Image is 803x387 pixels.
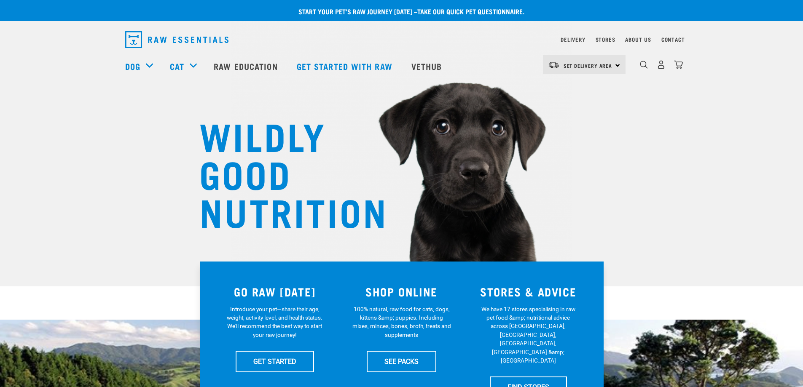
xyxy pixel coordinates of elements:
[288,49,403,83] a: Get started with Raw
[640,61,648,69] img: home-icon-1@2x.png
[367,351,436,372] a: SEE PACKS
[564,64,612,67] span: Set Delivery Area
[674,60,683,69] img: home-icon@2x.png
[170,60,184,72] a: Cat
[343,285,460,298] h3: SHOP ONLINE
[625,38,651,41] a: About Us
[118,28,685,51] nav: dropdown navigation
[205,49,288,83] a: Raw Education
[352,305,451,339] p: 100% natural, raw food for cats, dogs, kittens &amp; puppies. Including mixes, minces, bones, bro...
[236,351,314,372] a: GET STARTED
[125,31,228,48] img: Raw Essentials Logo
[217,285,333,298] h3: GO RAW [DATE]
[661,38,685,41] a: Contact
[403,49,453,83] a: Vethub
[479,305,578,365] p: We have 17 stores specialising in raw pet food &amp; nutritional advice across [GEOGRAPHIC_DATA],...
[561,38,585,41] a: Delivery
[470,285,587,298] h3: STORES & ADVICE
[417,9,524,13] a: take our quick pet questionnaire.
[225,305,324,339] p: Introduce your pet—share their age, weight, activity level, and health status. We'll recommend th...
[199,116,368,230] h1: WILDLY GOOD NUTRITION
[125,60,140,72] a: Dog
[657,60,666,69] img: user.png
[548,61,559,69] img: van-moving.png
[596,38,615,41] a: Stores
